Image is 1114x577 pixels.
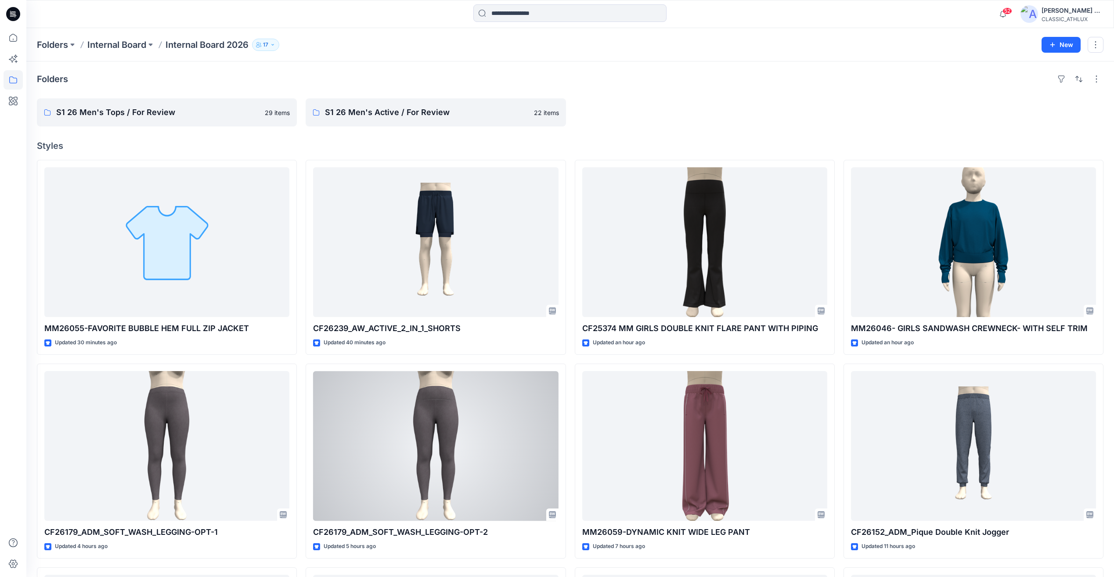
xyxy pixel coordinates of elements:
[313,167,558,317] a: CF26239_AW_ACTIVE_2_IN_1_SHORTS
[44,167,289,317] a: MM26055-FAVORITE BUBBLE HEM FULL ZIP JACKET
[313,322,558,335] p: CF26239_AW_ACTIVE_2_IN_1_SHORTS
[325,106,528,119] p: S1 26 Men's Active / For Review
[582,371,827,521] a: MM26059-DYNAMIC KNIT WIDE LEG PANT
[313,371,558,521] a: CF26179_ADM_SOFT_WASH_LEGGING-OPT-2
[582,322,827,335] p: CF25374 MM GIRLS DOUBLE KNIT FLARE PANT WITH PIPING
[306,98,566,126] a: S1 26 Men's Active / For Review22 items
[37,74,68,84] h4: Folders
[851,371,1096,521] a: CF26152_ADM_Pique Double Knit Jogger
[55,338,117,347] p: Updated 30 minutes ago
[263,40,268,50] p: 17
[324,338,386,347] p: Updated 40 minutes ago
[37,98,297,126] a: S1 26 Men's Tops / For Review29 items
[55,542,108,551] p: Updated 4 hours ago
[265,108,290,117] p: 29 items
[1002,7,1012,14] span: 52
[1042,37,1081,53] button: New
[851,322,1096,335] p: MM26046- GIRLS SANDWASH CREWNECK- WITH SELF TRIM
[87,39,146,51] a: Internal Board
[1042,5,1103,16] div: [PERSON_NAME] Cfai
[44,322,289,335] p: MM26055-FAVORITE BUBBLE HEM FULL ZIP JACKET
[593,542,645,551] p: Updated 7 hours ago
[1042,16,1103,22] div: CLASSIC_ATHLUX
[862,338,914,347] p: Updated an hour ago
[582,526,827,538] p: MM26059-DYNAMIC KNIT WIDE LEG PANT
[324,542,376,551] p: Updated 5 hours ago
[582,167,827,317] a: CF25374 MM GIRLS DOUBLE KNIT FLARE PANT WITH PIPING
[851,526,1096,538] p: CF26152_ADM_Pique Double Knit Jogger
[44,371,289,521] a: CF26179_ADM_SOFT_WASH_LEGGING-OPT-1
[862,542,915,551] p: Updated 11 hours ago
[593,338,645,347] p: Updated an hour ago
[44,526,289,538] p: CF26179_ADM_SOFT_WASH_LEGGING-OPT-1
[851,167,1096,317] a: MM26046- GIRLS SANDWASH CREWNECK- WITH SELF TRIM
[252,39,279,51] button: 17
[166,39,249,51] p: Internal Board 2026
[37,39,68,51] a: Folders
[56,106,260,119] p: S1 26 Men's Tops / For Review
[1020,5,1038,23] img: avatar
[313,526,558,538] p: CF26179_ADM_SOFT_WASH_LEGGING-OPT-2
[534,108,559,117] p: 22 items
[37,141,1103,151] h4: Styles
